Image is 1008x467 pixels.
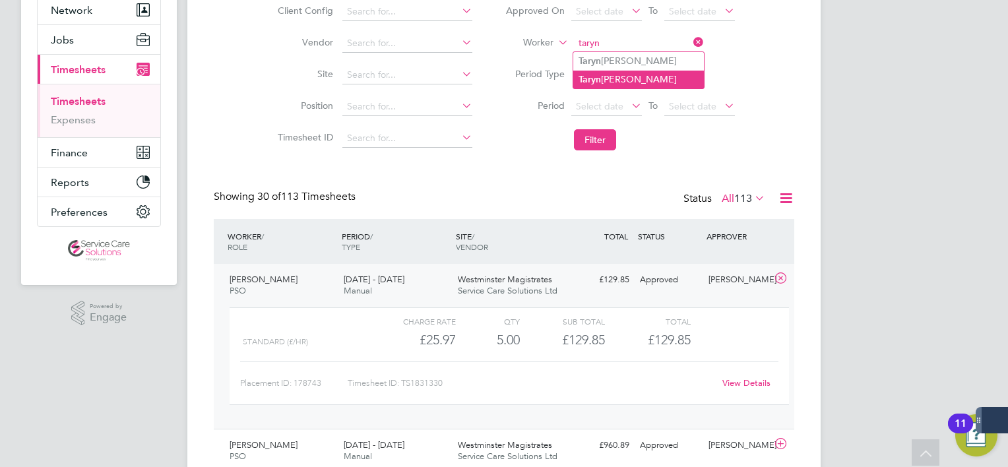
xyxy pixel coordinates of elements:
span: £129.85 [648,332,691,348]
div: STATUS [635,224,703,248]
div: Showing [214,190,358,204]
span: Select date [576,100,623,112]
div: £960.89 [566,435,635,456]
button: Filter [574,129,616,150]
span: Reports [51,176,89,189]
div: Approved [635,269,703,291]
span: Finance [51,146,88,159]
span: 30 of [257,190,281,203]
span: / [261,231,264,241]
span: [PERSON_NAME] [230,439,298,451]
div: Charge rate [371,313,456,329]
span: Network [51,4,92,16]
div: Timesheets [38,84,160,137]
span: 113 [734,192,752,205]
span: Powered by [90,301,127,312]
span: TYPE [342,241,360,252]
span: Select date [576,5,623,17]
a: Go to home page [37,240,161,261]
div: £129.85 [566,269,635,291]
label: All [722,192,765,205]
li: [PERSON_NAME] [573,71,704,88]
span: Westminster Magistrates [458,439,552,451]
button: Preferences [38,197,160,226]
span: VENDOR [456,241,488,252]
span: To [645,2,662,19]
span: Timesheets [51,63,106,76]
input: Search for... [342,66,472,84]
div: Status [683,190,768,208]
span: [DATE] - [DATE] [344,439,404,451]
span: Jobs [51,34,74,46]
a: View Details [722,377,771,389]
a: Expenses [51,113,96,126]
input: Search for... [342,34,472,53]
span: Standard (£/HR) [243,337,308,346]
span: [DATE] - [DATE] [344,274,404,285]
div: APPROVER [703,224,772,248]
span: Manual [344,451,372,462]
span: Westminster Magistrates [458,274,552,285]
span: To [645,97,662,114]
div: WORKER [224,224,338,259]
div: [PERSON_NAME] [703,435,772,456]
div: PERIOD [338,224,453,259]
button: Open Resource Center, 11 new notifications [955,414,997,456]
input: Search for... [574,34,704,53]
span: / [370,231,373,241]
input: Search for... [342,129,472,148]
div: QTY [456,313,520,329]
button: Finance [38,138,160,167]
span: Engage [90,312,127,323]
button: Jobs [38,25,160,54]
div: Placement ID: 178743 [240,373,348,394]
span: PSO [230,285,246,296]
div: £25.97 [371,329,456,351]
span: [PERSON_NAME] [230,274,298,285]
span: PSO [230,451,246,462]
label: Worker [494,36,553,49]
span: Service Care Solutions Ltd [458,451,557,462]
input: Search for... [342,98,472,116]
div: Total [605,313,690,329]
div: [PERSON_NAME] [703,269,772,291]
button: Reports [38,168,160,197]
div: Sub Total [520,313,605,329]
div: Timesheet ID: TS1831330 [348,373,714,394]
span: 113 Timesheets [257,190,356,203]
span: Select date [669,100,716,112]
span: Service Care Solutions Ltd [458,285,557,296]
a: Powered byEngage [71,301,127,326]
span: TOTAL [604,231,628,241]
span: / [472,231,474,241]
button: Timesheets [38,55,160,84]
span: Manual [344,285,372,296]
img: servicecare-logo-retina.png [68,240,130,261]
label: Period Type [505,68,565,80]
div: 5.00 [456,329,520,351]
div: Approved [635,435,703,456]
label: Vendor [274,36,333,48]
label: Approved On [505,5,565,16]
label: Client Config [274,5,333,16]
label: Position [274,100,333,111]
li: [PERSON_NAME] [573,52,704,70]
label: Site [274,68,333,80]
span: ROLE [228,241,247,252]
div: SITE [453,224,567,259]
div: £129.85 [520,329,605,351]
a: Timesheets [51,95,106,108]
div: 11 [955,423,966,441]
input: Search for... [342,3,472,21]
span: Preferences [51,206,108,218]
b: Taryn [579,55,601,67]
span: Select date [669,5,716,17]
b: Taryn [579,74,601,85]
label: Timesheet ID [274,131,333,143]
label: Period [505,100,565,111]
